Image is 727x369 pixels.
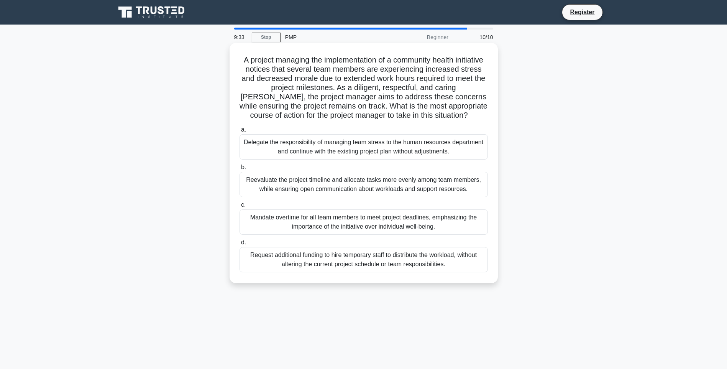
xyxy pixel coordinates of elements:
span: d. [241,239,246,245]
a: Register [565,7,599,17]
div: Delegate the responsibility of managing team stress to the human resources department and continu... [240,134,488,160]
div: Beginner [386,30,453,45]
h5: A project managing the implementation of a community health initiative notices that several team ... [239,55,489,120]
div: 9:33 [230,30,252,45]
div: 10/10 [453,30,498,45]
div: Mandate overtime for all team members to meet project deadlines, emphasizing the importance of th... [240,209,488,235]
span: b. [241,164,246,170]
div: Reevaluate the project timeline and allocate tasks more evenly among team members, while ensuring... [240,172,488,197]
a: Stop [252,33,281,42]
span: c. [241,201,246,208]
div: Request additional funding to hire temporary staff to distribute the workload, without altering t... [240,247,488,272]
span: a. [241,126,246,133]
div: PMP [281,30,386,45]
